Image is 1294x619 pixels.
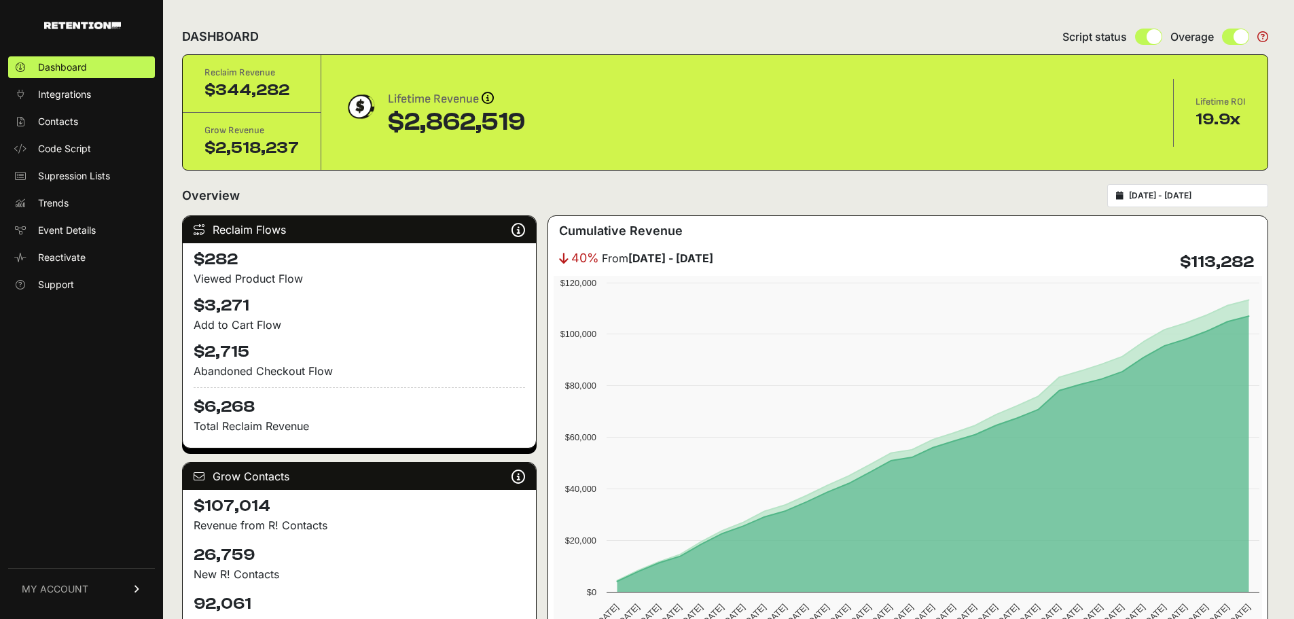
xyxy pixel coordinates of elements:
h4: 26,759 [194,544,525,566]
span: Event Details [38,224,96,237]
span: Overage [1170,29,1214,45]
a: Code Script [8,138,155,160]
div: $344,282 [204,79,299,101]
span: Reactivate [38,251,86,264]
span: From [602,250,713,266]
span: Integrations [38,88,91,101]
a: MY ACCOUNT [8,568,155,609]
div: Add to Cart Flow [194,317,525,333]
text: $20,000 [565,535,596,546]
a: Contacts [8,111,155,132]
span: Supression Lists [38,169,110,183]
h4: $3,271 [194,295,525,317]
strong: [DATE] - [DATE] [628,251,713,265]
a: Support [8,274,155,296]
div: Grow Revenue [204,124,299,137]
p: Revenue from R! Contacts [194,517,525,533]
div: Reclaim Revenue [204,66,299,79]
text: $100,000 [560,329,596,339]
span: 40% [571,249,599,268]
h4: $2,715 [194,341,525,363]
p: New R! Contacts [194,566,525,582]
span: Trends [38,196,69,210]
text: $80,000 [565,381,596,391]
a: Supression Lists [8,165,155,187]
text: $40,000 [565,484,596,494]
span: MY ACCOUNT [22,582,88,596]
text: $0 [587,587,596,597]
div: Lifetime ROI [1196,95,1246,109]
span: Script status [1062,29,1127,45]
span: Code Script [38,142,91,156]
a: Integrations [8,84,155,105]
a: Trends [8,192,155,214]
p: Total Reclaim Revenue [194,418,525,434]
div: Grow Contacts [183,463,536,490]
div: $2,518,237 [204,137,299,159]
img: dollar-coin-05c43ed7efb7bc0c12610022525b4bbbb207c7efeef5aecc26f025e68dcafac9.png [343,90,377,124]
h4: 92,061 [194,593,525,615]
span: Contacts [38,115,78,128]
h4: $113,282 [1180,251,1254,273]
div: 19.9x [1196,109,1246,130]
h4: $282 [194,249,525,270]
div: Viewed Product Flow [194,270,525,287]
h4: $6,268 [194,387,525,418]
text: $60,000 [565,432,596,442]
div: Abandoned Checkout Flow [194,363,525,379]
h4: $107,014 [194,495,525,517]
span: Dashboard [38,60,87,74]
div: Lifetime Revenue [388,90,525,109]
a: Dashboard [8,56,155,78]
span: Support [38,278,74,291]
img: Retention.com [44,22,121,29]
text: $120,000 [560,278,596,288]
h3: Cumulative Revenue [559,222,683,241]
div: Reclaim Flows [183,216,536,243]
h2: Overview [182,186,240,205]
a: Event Details [8,219,155,241]
h2: DASHBOARD [182,27,259,46]
a: Reactivate [8,247,155,268]
div: $2,862,519 [388,109,525,136]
